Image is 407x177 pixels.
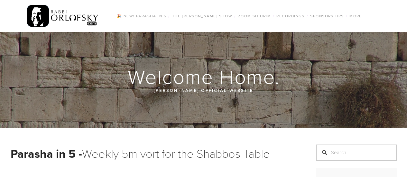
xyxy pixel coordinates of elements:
a: More [347,12,364,20]
input: Search [316,145,397,161]
img: RabbiOrlofsky.com [27,4,99,29]
a: Zoom Shiurim [236,12,273,20]
a: The [PERSON_NAME] Show [170,12,235,20]
a: Recordings [274,12,306,20]
p: [PERSON_NAME] official website [49,87,358,94]
strong: Parasha in 5 - [11,145,82,162]
span: / [234,13,236,19]
span: / [273,13,274,19]
h1: Welcome Home. [11,66,397,87]
span: / [307,13,308,19]
a: Sponsorships [308,12,346,20]
h1: Weekly 5m vort for the Shabbos Table [11,145,300,162]
span: / [168,13,170,19]
a: 🎉 NEW! Parasha in 5 [115,12,168,20]
span: / [346,13,347,19]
